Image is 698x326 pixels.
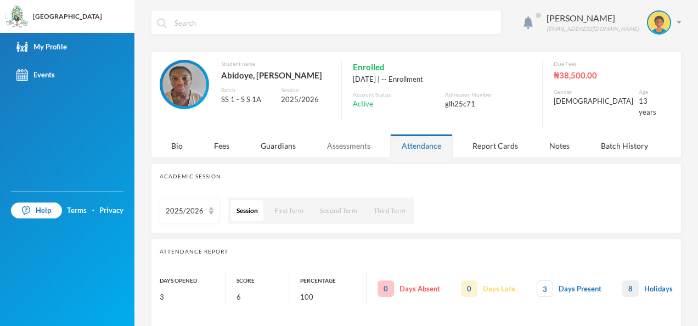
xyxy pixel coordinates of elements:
[461,280,477,297] span: 0
[160,134,194,158] div: Bio
[639,96,656,117] div: 13 years
[622,280,673,297] div: Holidays
[537,280,601,297] div: Days Present
[378,280,394,297] span: 0
[221,86,273,94] div: Batch
[6,6,28,28] img: logo
[173,10,496,35] input: Search
[353,60,385,74] span: Enrolled
[547,12,639,25] div: [PERSON_NAME]
[160,172,673,181] div: Academic Session
[648,12,670,33] img: STUDENT
[231,200,263,221] button: Session
[622,280,639,297] span: 8
[221,68,330,82] div: Abidoye, [PERSON_NAME]
[221,94,273,105] div: SS 1 - S S 1A
[99,205,123,216] a: Privacy
[281,86,330,94] div: Session
[160,289,225,305] div: 3
[547,25,639,33] div: [EMAIL_ADDRESS][DOMAIN_NAME]
[554,96,633,107] div: [DEMOGRAPHIC_DATA]
[237,272,289,289] div: Score
[378,280,440,297] div: Days Absent
[353,74,531,85] div: [DATE] | -- Enrollment
[554,60,656,68] div: Due Fees
[461,280,515,297] div: Days Late
[300,289,365,305] div: 100
[16,69,55,81] div: Events
[316,134,382,158] div: Assessments
[249,134,307,158] div: Guardians
[160,248,673,256] div: Attendance Report
[445,91,531,99] div: Admission Number
[157,18,167,28] img: search
[390,134,453,158] div: Attendance
[166,206,204,217] div: 2025/2026
[639,88,656,96] div: Age
[353,99,373,110] span: Active
[589,134,660,158] div: Batch History
[33,12,102,21] div: [GEOGRAPHIC_DATA]
[16,41,67,53] div: My Profile
[368,200,411,221] button: Third Term
[300,272,365,289] div: Percentage
[237,289,289,305] div: 6
[461,134,530,158] div: Report Cards
[269,200,309,221] button: First Term
[445,99,531,110] div: glh25c71
[281,94,330,105] div: 2025/2026
[11,203,62,219] a: Help
[92,205,94,216] div: ·
[221,60,330,68] div: Student name
[554,68,656,82] div: ₦38,500.00
[160,272,225,289] div: Days Opened
[537,280,553,297] span: 3
[538,134,581,158] div: Notes
[162,63,206,106] img: STUDENT
[554,88,633,96] div: Gender
[67,205,87,216] a: Terms
[353,91,439,99] div: Account Status
[314,200,363,221] button: Second Term
[202,134,241,158] div: Fees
